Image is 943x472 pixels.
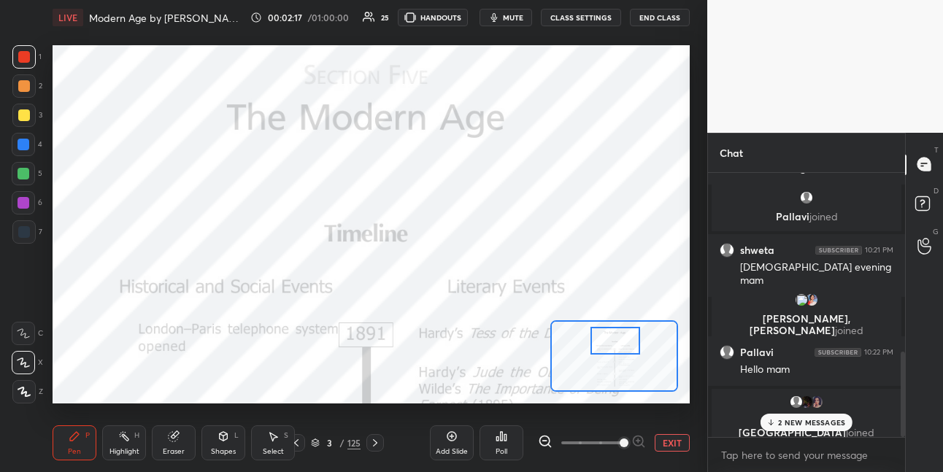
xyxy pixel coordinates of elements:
button: mute [480,9,532,26]
div: 1 [12,45,42,69]
h4: Modern Age by [PERSON_NAME]- Part 1 [89,11,245,25]
img: a0ca88ec2068404b95467730ffbc029c.jpg [804,293,819,307]
img: default.png [799,190,814,205]
div: 2 [12,74,42,98]
div: 10:22 PM [864,348,893,357]
div: Z [12,380,43,403]
div: Poll [496,448,507,455]
img: default.png [720,243,734,258]
div: Highlight [109,448,139,455]
button: HANDOUTS [398,9,468,26]
p: Chat [708,134,755,172]
span: joined [809,209,838,223]
div: 125 [347,436,361,449]
div: LIVE [53,9,83,26]
p: Pallavi [720,211,893,223]
p: Nandini, sanyukta, [GEOGRAPHIC_DATA] [720,415,893,438]
button: CLASS SETTINGS [541,9,621,26]
div: L [234,432,239,439]
p: [PERSON_NAME], [PERSON_NAME] [720,313,893,336]
img: 4P8fHbbgJtejmAAAAAElFTkSuQmCC [815,348,861,357]
span: mute [503,12,523,23]
span: joined [835,323,863,337]
p: G [933,226,939,237]
div: Shapes [211,448,236,455]
div: 6 [12,191,42,214]
div: Good evening ma’am [740,161,893,176]
div: 5 [12,162,42,185]
div: Select [263,448,284,455]
div: 25 [381,14,389,21]
div: H [134,432,139,439]
div: Eraser [163,448,185,455]
p: T [934,144,939,155]
div: 3 [323,438,337,447]
div: Add Slide [436,448,468,455]
h6: Pallavi [740,346,774,359]
div: 3 [12,104,42,127]
img: 14c2f4a2a2c14757934adbe09d79329d.jpg [799,395,814,409]
button: End Class [630,9,690,26]
div: 10:21 PM [865,246,893,255]
div: 7 [12,220,42,244]
div: Hello mam [740,363,893,377]
img: default.png [720,345,734,360]
span: joined [846,425,874,439]
div: C [12,322,43,345]
img: 3 [809,395,824,409]
div: 4 [12,133,42,156]
div: X [12,351,43,374]
p: 2 NEW MESSAGES [778,418,845,427]
img: default.png [789,395,804,409]
button: EXIT [655,434,690,452]
h6: shweta [740,244,774,257]
img: 3 [794,293,809,307]
div: / [340,438,345,447]
div: grid [708,173,905,438]
div: P [85,432,90,439]
img: 4P8fHbbgJtejmAAAAAElFTkSuQmCC [815,246,862,255]
div: Pen [68,448,81,455]
p: D [934,185,939,196]
div: S [284,432,288,439]
div: [DEMOGRAPHIC_DATA] evening mam [740,260,893,288]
